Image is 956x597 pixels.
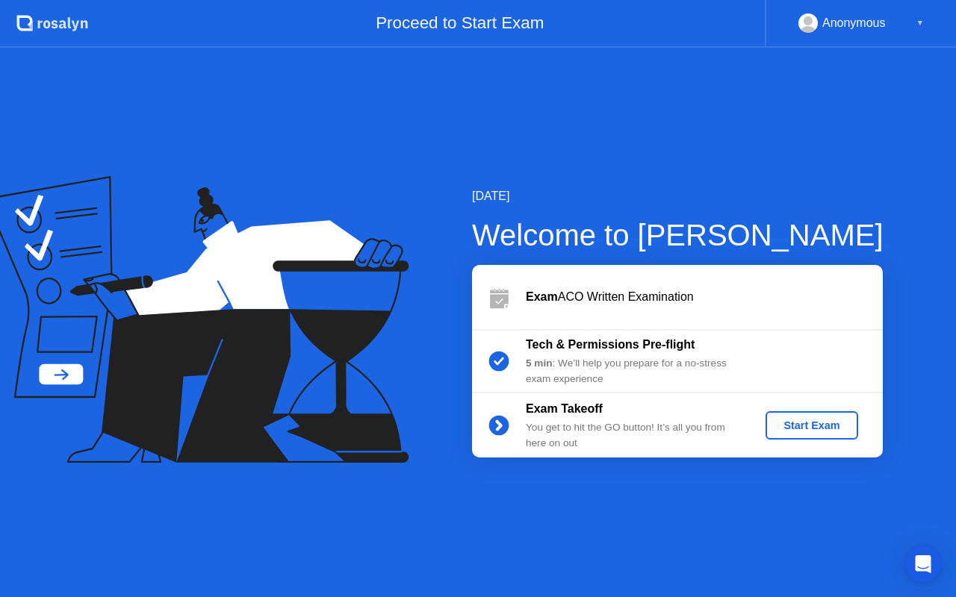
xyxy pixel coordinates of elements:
b: Exam Takeoff [526,402,603,415]
div: You get to hit the GO button! It’s all you from here on out [526,420,741,451]
div: Anonymous [822,13,886,33]
button: Start Exam [766,411,857,440]
div: [DATE] [472,187,884,205]
div: Start Exam [772,419,851,431]
div: Welcome to [PERSON_NAME] [472,213,884,257]
b: Tech & Permissions Pre-flight [526,338,695,351]
b: Exam [526,290,558,303]
div: ACO Written Examination [526,288,883,306]
b: 5 min [526,357,553,369]
div: : We’ll help you prepare for a no-stress exam experience [526,356,741,387]
div: ▼ [916,13,924,33]
div: Open Intercom Messenger [905,546,941,582]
